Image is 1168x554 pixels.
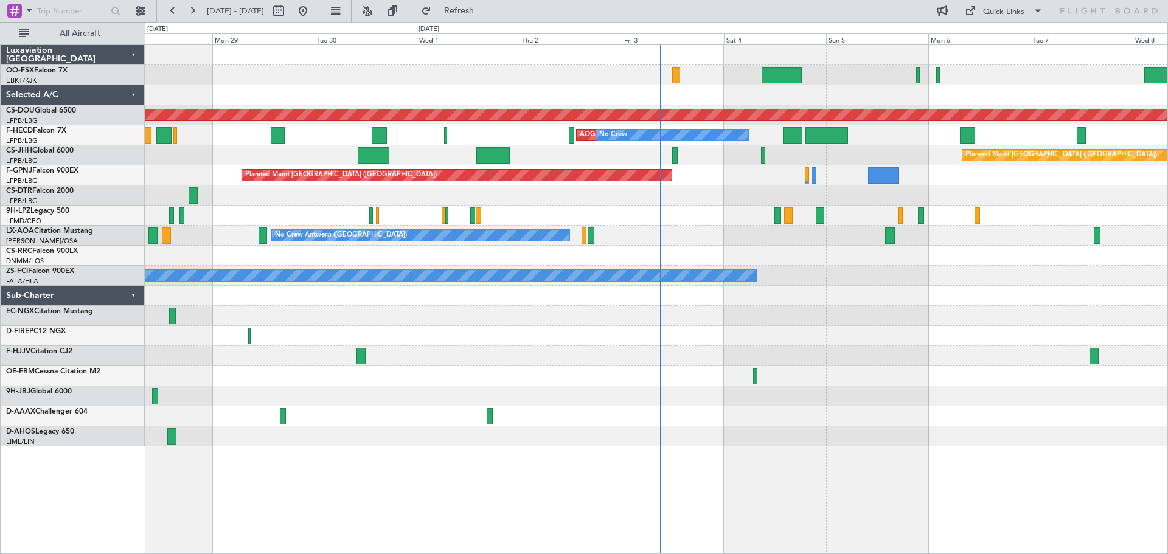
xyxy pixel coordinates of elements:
[6,437,35,446] a: LIML/LIN
[6,156,38,165] a: LFPB/LBG
[6,348,72,355] a: F-HJJVCitation CJ2
[6,196,38,206] a: LFPB/LBG
[13,24,132,43] button: All Aircraft
[6,107,76,114] a: CS-DOUGlobal 6500
[6,136,38,145] a: LFPB/LBG
[6,368,35,375] span: OE-FBM
[6,207,30,215] span: 9H-LPZ
[6,216,41,226] a: LFMD/CEQ
[6,368,100,375] a: OE-FBMCessna Citation M2
[207,5,264,16] span: [DATE] - [DATE]
[6,388,72,395] a: 9H-JBJGlobal 6000
[6,328,66,335] a: D-FIREPC12 NGX
[6,107,35,114] span: CS-DOU
[6,428,35,435] span: D-AHOS
[928,33,1031,44] div: Mon 6
[6,207,69,215] a: 9H-LPZLegacy 500
[6,167,78,175] a: F-GPNJFalcon 900EX
[983,6,1024,18] div: Quick Links
[275,226,407,244] div: No Crew Antwerp ([GEOGRAPHIC_DATA])
[6,428,74,435] a: D-AHOSLegacy 650
[6,308,93,315] a: EC-NGXCitation Mustang
[6,388,30,395] span: 9H-JBJ
[6,147,74,154] a: CS-JHHGlobal 6000
[415,1,488,21] button: Refresh
[6,277,38,286] a: FALA/HLA
[315,33,417,44] div: Tue 30
[580,126,707,144] div: AOG Maint Paris ([GEOGRAPHIC_DATA])
[599,126,627,144] div: No Crew
[724,33,826,44] div: Sat 4
[6,147,32,154] span: CS-JHH
[434,7,485,15] span: Refresh
[6,268,74,275] a: ZS-FCIFalcon 900EX
[6,328,29,335] span: D-FIRE
[622,33,724,44] div: Fri 3
[959,1,1049,21] button: Quick Links
[6,67,34,74] span: OO-FSX
[6,237,78,246] a: [PERSON_NAME]/QSA
[245,166,437,184] div: Planned Maint [GEOGRAPHIC_DATA] ([GEOGRAPHIC_DATA])
[6,76,36,85] a: EBKT/KJK
[520,33,622,44] div: Thu 2
[6,67,68,74] a: OO-FSXFalcon 7X
[6,408,88,415] a: D-AAAXChallenger 604
[6,227,93,235] a: LX-AOACitation Mustang
[6,227,34,235] span: LX-AOA
[110,33,212,44] div: Sun 28
[965,146,1157,164] div: Planned Maint [GEOGRAPHIC_DATA] ([GEOGRAPHIC_DATA])
[6,257,44,266] a: DNMM/LOS
[6,127,33,134] span: F-HECD
[826,33,928,44] div: Sun 5
[6,308,34,315] span: EC-NGX
[1031,33,1133,44] div: Tue 7
[6,348,30,355] span: F-HJJV
[6,187,74,195] a: CS-DTRFalcon 2000
[6,187,32,195] span: CS-DTR
[6,268,28,275] span: ZS-FCI
[6,408,35,415] span: D-AAAX
[6,176,38,185] a: LFPB/LBG
[6,167,32,175] span: F-GPNJ
[6,127,66,134] a: F-HECDFalcon 7X
[419,24,439,35] div: [DATE]
[6,248,32,255] span: CS-RRC
[32,29,128,38] span: All Aircraft
[6,248,78,255] a: CS-RRCFalcon 900LX
[6,116,38,125] a: LFPB/LBG
[37,2,107,20] input: Trip Number
[417,33,519,44] div: Wed 1
[212,33,315,44] div: Mon 29
[147,24,168,35] div: [DATE]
